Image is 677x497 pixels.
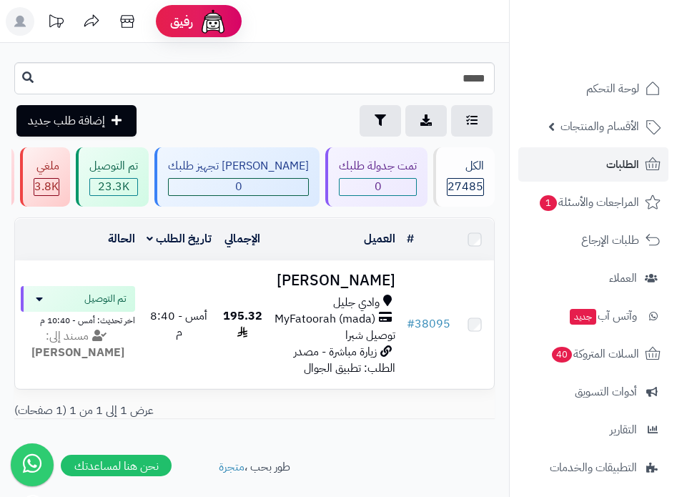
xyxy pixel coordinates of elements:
span: تم التوصيل [84,292,127,306]
span: 3.8K [34,179,59,195]
a: ملغي 3.8K [17,147,73,207]
div: 23289 [90,179,137,195]
a: العملاء [518,261,668,295]
span: 0 [169,179,308,195]
span: أمس - 8:40 م [150,307,207,341]
span: رفيق [170,13,193,30]
a: #38095 [407,315,450,333]
span: 40 [552,347,572,363]
span: لوحة التحكم [586,79,639,99]
a: الكل27485 [430,147,498,207]
a: تم التوصيل 23.3K [73,147,152,207]
div: تم التوصيل [89,158,138,174]
a: التقارير [518,413,668,447]
strong: [PERSON_NAME] [31,344,124,361]
span: 1 [540,195,557,211]
a: المراجعات والأسئلة1 [518,185,668,220]
a: تاريخ الطلب [147,230,212,247]
span: جديد [570,309,596,325]
a: الإجمالي [224,230,260,247]
a: التطبيقات والخدمات [518,451,668,485]
span: إضافة طلب جديد [28,112,105,129]
a: تمت جدولة طلبك 0 [322,147,430,207]
a: تحديثات المنصة [38,7,74,39]
span: توصيل شبرا [345,327,395,344]
div: [PERSON_NAME] تجهيز طلبك [168,158,309,174]
a: # [407,230,414,247]
span: التقارير [610,420,637,440]
a: السلات المتروكة40 [518,337,668,371]
span: التطبيقات والخدمات [550,458,637,478]
img: ai-face.png [199,7,227,36]
span: زيارة مباشرة - مصدر الطلب: تطبيق الجوال [294,343,395,377]
div: ملغي [34,158,59,174]
span: السلات المتروكة [550,344,639,364]
a: [PERSON_NAME] تجهيز طلبك 0 [152,147,322,207]
span: طلبات الإرجاع [581,230,639,250]
span: 0 [340,179,416,195]
div: مسند إلى: [10,328,146,361]
span: 23.3K [90,179,137,195]
div: عرض 1 إلى 1 من 1 (1 صفحات) [4,403,505,419]
span: الأقسام والمنتجات [560,117,639,137]
a: الطلبات [518,147,668,182]
a: وآتس آبجديد [518,299,668,333]
a: لوحة التحكم [518,72,668,106]
span: العملاء [609,268,637,288]
a: أدوات التسويق [518,375,668,409]
span: وآتس آب [568,306,637,326]
a: العميل [364,230,395,247]
img: logo-2.png [580,36,663,66]
span: # [407,315,415,333]
span: 195.32 [223,307,262,341]
span: MyFatoorah (mada) [275,311,375,328]
div: 3821 [34,179,59,195]
div: اخر تحديث: أمس - 10:40 م [21,312,135,327]
span: الطلبات [606,154,639,174]
span: المراجعات والأسئلة [538,192,639,212]
h3: [PERSON_NAME] [274,272,395,289]
a: طلبات الإرجاع [518,223,668,257]
div: تمت جدولة طلبك [339,158,417,174]
a: متجرة [219,458,244,476]
a: الحالة [108,230,135,247]
span: وادي جليل [333,295,380,311]
a: إضافة طلب جديد [16,105,137,137]
span: أدوات التسويق [575,382,637,402]
div: الكل [447,158,484,174]
span: 27485 [448,179,483,195]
